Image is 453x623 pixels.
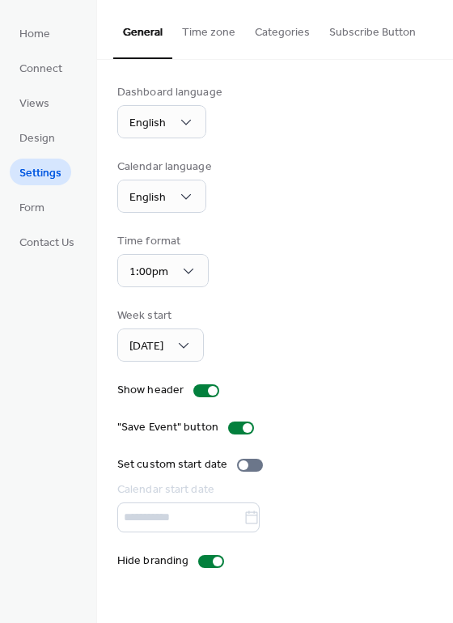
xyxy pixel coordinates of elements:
[117,233,205,250] div: Time format
[10,19,60,46] a: Home
[19,235,74,252] span: Contact Us
[129,187,166,209] span: English
[117,456,227,473] div: Set custom start date
[129,112,166,134] span: English
[129,261,168,283] span: 1:00pm
[19,61,62,78] span: Connect
[10,124,65,150] a: Design
[19,200,44,217] span: Form
[10,193,54,220] a: Form
[117,481,430,498] div: Calendar start date
[19,95,49,112] span: Views
[10,54,72,81] a: Connect
[10,159,71,185] a: Settings
[117,307,201,324] div: Week start
[19,165,61,182] span: Settings
[117,159,212,176] div: Calendar language
[117,553,188,570] div: Hide branding
[10,89,59,116] a: Views
[19,130,55,147] span: Design
[10,228,84,255] a: Contact Us
[117,382,184,399] div: Show header
[19,26,50,43] span: Home
[117,419,218,436] div: "Save Event" button
[129,336,163,358] span: [DATE]
[117,84,222,101] div: Dashboard language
